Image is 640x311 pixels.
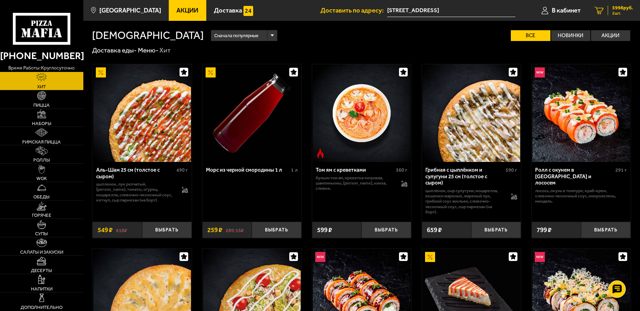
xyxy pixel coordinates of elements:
[612,6,633,10] span: 5998 руб.
[471,222,521,238] button: Выбрать
[291,167,298,173] span: 1 л
[425,188,504,215] p: цыпленок, сыр сулугуни, моцарелла, вешенки жареные, жареный лук, грибной соус Жюльен, сливочно-че...
[321,7,387,14] span: Доставить по адресу:
[37,84,46,89] span: Хит
[92,64,191,162] a: АкционныйАль-Шам 25 см (толстое с сыром)
[176,7,198,14] span: Акции
[317,227,332,233] span: 599 ₽
[615,167,627,173] span: 291 г
[316,167,394,173] div: Том ям с креветками
[581,222,631,238] button: Выбрать
[138,46,158,54] a: Меню-
[427,227,442,233] span: 659 ₽
[387,4,515,17] span: Санкт-Петербург, Пушкинский район, посёлок Шушары, Московское шоссе, 19к2Б
[92,30,204,41] h1: [DEMOGRAPHIC_DATA]
[93,64,191,162] img: Аль-Шам 25 см (толстое с сыром)
[214,7,242,14] span: Доставка
[33,158,50,162] span: Роллы
[425,167,504,186] div: Грибная с цыплёнком и сулугуни 25 см (толстое с сыром)
[92,46,136,54] a: Доставка еды-
[22,140,61,144] span: Римская пицца
[20,250,63,254] span: Салаты и закуски
[99,7,161,14] span: [GEOGRAPHIC_DATA]
[36,176,47,181] span: WOK
[252,222,301,238] button: Выбрать
[423,64,520,162] img: Грибная с цыплёнком и сулугуни 25 см (толстое с сыром)
[176,167,188,173] span: 490 г
[361,222,411,238] button: Выбрать
[535,67,545,77] img: Новинка
[506,167,517,173] span: 590 г
[226,227,244,233] s: 289.15 ₽
[535,167,614,186] div: Ролл с окунем в [GEOGRAPHIC_DATA] и лососем
[33,195,50,199] span: Обеды
[207,227,222,233] span: 259 ₽
[202,64,301,162] a: АкционныйМорс из черной смородины 1 л
[142,222,192,238] button: Выбрать
[214,29,258,42] span: Сначала популярные
[532,64,631,162] a: НовинкаРолл с окунем в темпуре и лососем
[159,46,171,55] div: Хит
[20,305,63,310] span: Дополнительно
[612,11,633,15] span: 2 шт.
[96,181,175,203] p: цыпленок, лук репчатый, [PERSON_NAME], томаты, огурец, моцарелла, сливочно-чесночный соус, кетчуп...
[203,64,301,162] img: Морс из черной смородины 1 л
[206,67,216,77] img: Акционный
[98,227,113,233] span: 549 ₽
[532,64,630,162] img: Ролл с окунем в темпуре и лососем
[35,231,48,236] span: Супы
[31,268,52,273] span: Десерты
[396,167,407,173] span: 360 г
[387,4,515,17] input: Ваш адрес доставки
[535,188,627,204] p: лосось, окунь в темпуре, краб-крем, сливочно-чесночный соус, микрозелень, миндаль.
[96,167,175,180] div: Аль-Шам 25 см (толстое с сыром)
[552,7,581,14] span: В кабинет
[33,103,50,107] span: Пицца
[425,252,435,262] img: Акционный
[315,148,325,158] img: Острое блюдо
[206,167,289,173] div: Морс из черной смородины 1 л
[551,30,590,41] label: Новинки
[313,64,410,162] img: Том ям с креветками
[32,121,51,126] span: Наборы
[116,227,127,233] s: 618 ₽
[511,30,550,41] label: Все
[422,64,521,162] a: Грибная с цыплёнком и сулугуни 25 см (толстое с сыром)
[316,175,394,191] p: бульон том ям, креветка тигровая, шампиньоны, [PERSON_NAME], кинза, сливки.
[31,287,52,291] span: Напитки
[537,227,551,233] span: 799 ₽
[591,30,630,41] label: Акции
[312,64,411,162] a: Острое блюдоТом ям с креветками
[243,6,253,16] img: 15daf4d41897b9f0e9f617042186c801.svg
[535,252,545,262] img: Новинка
[32,213,51,218] span: Горячее
[315,252,325,262] img: Новинка
[96,67,106,77] img: Акционный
